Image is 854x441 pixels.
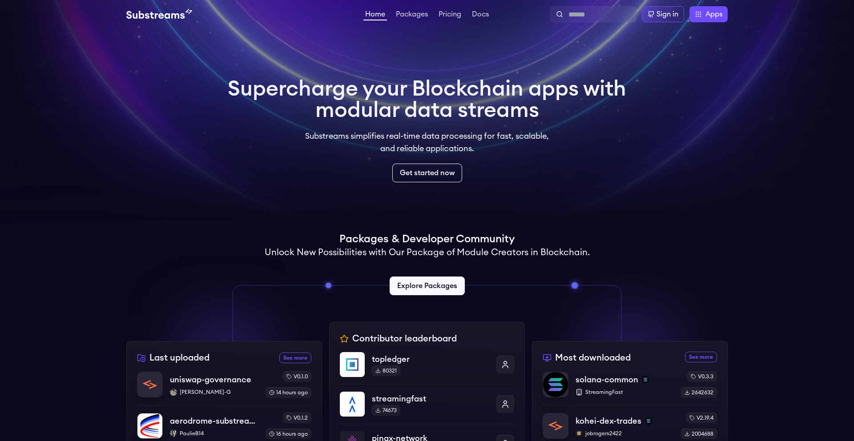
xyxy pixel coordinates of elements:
img: Aaditya-G [170,389,177,396]
img: Substream's logo [126,9,192,20]
div: 16 hours ago [266,429,311,439]
div: 80321 [372,365,400,376]
a: Pricing [437,11,463,20]
a: See more recently uploaded packages [279,353,311,363]
img: solana [642,376,649,383]
div: v0.1.2 [283,413,311,423]
a: Packages [394,11,430,20]
a: streamingfaststreamingfast74673 [340,384,514,424]
p: PaulieB14 [170,430,258,437]
a: kohei-dex-tradeskohei-dex-tradessolanajobrogers2422jobrogers2422v2.19.42004688 [543,405,717,439]
a: topledgertopledger80321 [340,352,514,384]
h1: Packages & Developer Community [339,232,515,246]
img: solana [645,417,652,425]
p: StreamingFast [576,389,674,396]
div: v0.3.3 [687,371,717,382]
a: uniswap-governanceuniswap-governanceAaditya-G[PERSON_NAME]-Gv0.1.014 hours ago [137,371,311,405]
p: [PERSON_NAME]-G [170,389,258,396]
p: Substreams simplifies real-time data processing for fast, scalable, and reliable applications. [299,130,555,155]
div: Sign in [657,9,678,20]
a: Get started now [392,164,462,182]
div: 74673 [372,405,400,416]
div: 14 hours ago [266,387,311,398]
a: Home [363,11,387,20]
img: kohei-dex-trades [543,413,568,438]
p: uniswap-governance [170,373,251,386]
a: See more most downloaded packages [685,352,717,362]
div: 2004688 [681,429,717,439]
p: solana-common [576,373,638,386]
p: kohei-dex-trades [576,415,641,427]
a: solana-commonsolana-commonsolanaStreamingFastv0.3.32642632 [543,371,717,405]
img: streamingfast [340,392,365,417]
p: topledger [372,353,489,365]
p: jobrogers2422 [576,430,674,437]
span: Apps [705,9,722,20]
img: jobrogers2422 [576,430,583,437]
img: aerodrome-substreams [137,413,162,438]
div: v2.19.4 [686,413,717,423]
img: PaulieB14 [170,430,177,437]
div: 2642632 [681,387,717,398]
a: Explore Packages [390,277,465,295]
h1: Supercharge your Blockchain apps with modular data streams [228,78,626,121]
img: uniswap-governance [137,372,162,397]
img: topledger [340,352,365,377]
h2: Unlock New Possibilities with Our Package of Module Creators in Blockchain. [265,246,590,259]
a: Docs [470,11,491,20]
p: aerodrome-substreams [170,415,258,427]
div: v0.1.0 [283,371,311,382]
a: Sign in [642,6,684,22]
img: solana-common [543,372,568,397]
p: streamingfast [372,393,489,405]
